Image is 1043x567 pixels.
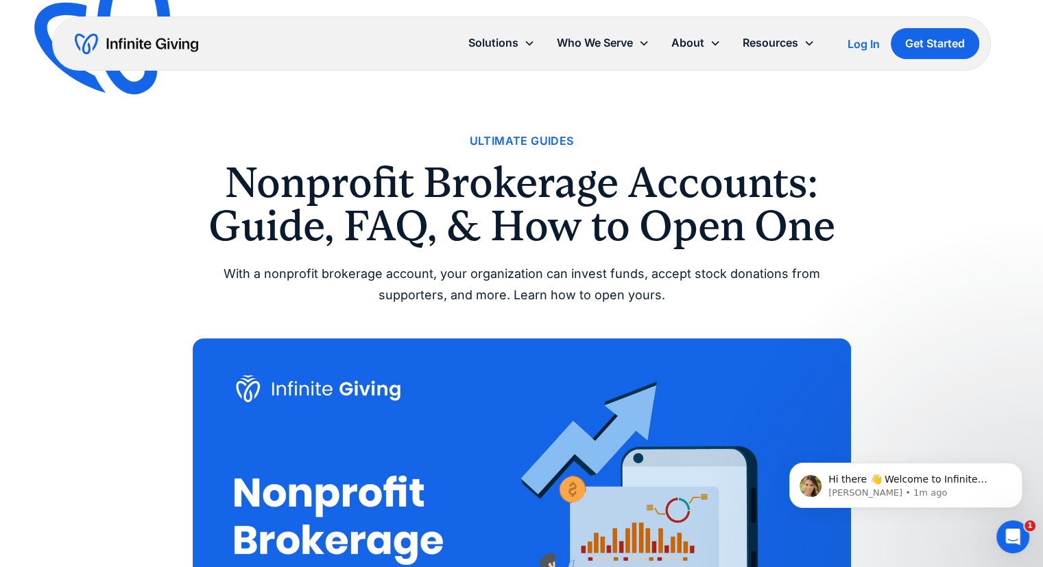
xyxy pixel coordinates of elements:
[848,36,880,52] a: Log In
[891,28,979,59] a: Get Started
[193,264,851,305] div: With a nonprofit brokerage account, your organization can invest funds, accept stock donations fr...
[557,34,633,52] div: Who We Serve
[996,520,1029,553] iframe: Intercom live chat
[743,34,798,52] div: Resources
[75,33,198,55] a: home
[470,132,574,150] a: Ultimate Guides
[1024,520,1035,531] span: 1
[193,161,851,247] h1: Nonprofit Brokerage Accounts: Guide, FAQ, & How to Open One
[769,434,1043,530] iframe: Intercom notifications message
[457,28,546,58] div: Solutions
[468,34,518,52] div: Solutions
[732,28,826,58] div: Resources
[546,28,660,58] div: Who We Serve
[660,28,732,58] div: About
[671,34,704,52] div: About
[848,38,880,49] div: Log In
